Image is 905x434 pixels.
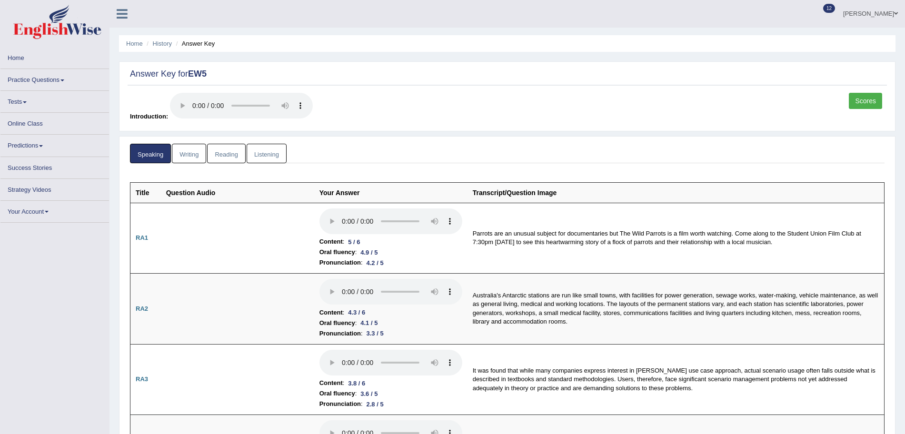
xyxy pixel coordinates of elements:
div: 5 / 6 [344,237,364,247]
td: Parrots are an unusual subject for documentaries but The Wild Parrots is a film worth watching. C... [467,203,885,274]
b: RA1 [136,234,148,241]
li: : [319,318,462,328]
a: Your Account [0,201,109,219]
b: Pronunciation [319,257,361,268]
th: Your Answer [314,182,467,203]
a: Listening [247,144,287,163]
a: Practice Questions [0,69,109,88]
a: Reading [207,144,245,163]
b: Pronunciation [319,328,361,339]
b: RA2 [136,305,148,312]
b: Oral fluency [319,247,355,257]
a: Strategy Videos [0,179,109,197]
li: : [319,247,462,257]
div: 2.8 / 5 [363,399,388,409]
li: Answer Key [174,39,215,48]
span: 12 [823,4,835,13]
b: Content [319,378,343,388]
li: : [319,237,462,247]
strong: EW5 [188,69,207,79]
div: 3.8 / 6 [344,378,369,388]
a: Scores [849,93,882,109]
b: Content [319,237,343,247]
b: Oral fluency [319,388,355,399]
div: 3.6 / 5 [357,389,381,399]
div: 4.2 / 5 [363,258,388,268]
div: 4.1 / 5 [357,318,381,328]
li: : [319,328,462,339]
th: Transcript/Question Image [467,182,885,203]
div: 3.3 / 5 [363,328,388,338]
li: : [319,257,462,268]
a: Online Class [0,113,109,131]
th: Title [130,182,161,203]
a: History [153,40,172,47]
span: Introduction: [130,113,168,120]
a: Home [0,47,109,66]
b: Content [319,307,343,318]
b: Pronunciation [319,399,361,409]
a: Tests [0,91,109,109]
a: Predictions [0,135,109,153]
b: Oral fluency [319,318,355,328]
li: : [319,307,462,318]
a: Writing [172,144,206,163]
a: Speaking [130,144,171,163]
a: Success Stories [0,157,109,176]
th: Question Audio [161,182,314,203]
li: : [319,378,462,388]
li: : [319,399,462,409]
b: RA3 [136,375,148,383]
td: It was found that while many companies express interest in [PERSON_NAME] use case approach, actua... [467,344,885,415]
li: : [319,388,462,399]
div: 4.3 / 6 [344,307,369,317]
div: 4.9 / 5 [357,247,381,257]
td: Australia's Antarctic stations are run like small towns, with facilities for power generation, se... [467,274,885,345]
a: Home [126,40,143,47]
h2: Answer Key for [130,69,885,79]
